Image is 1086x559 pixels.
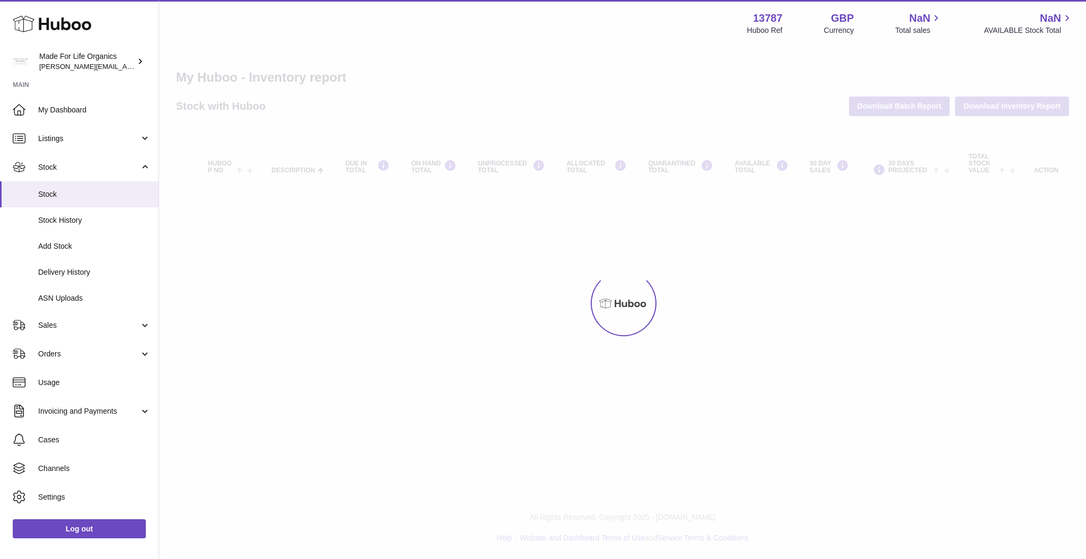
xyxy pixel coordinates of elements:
[38,189,151,199] span: Stock
[38,105,151,115] span: My Dashboard
[895,25,942,36] span: Total sales
[38,293,151,303] span: ASN Uploads
[38,162,139,172] span: Stock
[38,134,139,144] span: Listings
[38,378,151,388] span: Usage
[38,349,139,359] span: Orders
[38,241,151,251] span: Add Stock
[824,25,854,36] div: Currency
[984,25,1073,36] span: AVAILABLE Stock Total
[753,11,783,25] strong: 13787
[39,51,135,72] div: Made For Life Organics
[38,320,139,330] span: Sales
[13,54,29,69] img: geoff.winwood@madeforlifeorganics.com
[38,215,151,225] span: Stock History
[38,267,151,277] span: Delivery History
[38,464,151,474] span: Channels
[1040,11,1061,25] span: NaN
[747,25,783,36] div: Huboo Ref
[13,519,146,538] a: Log out
[984,11,1073,36] a: NaN AVAILABLE Stock Total
[38,435,151,445] span: Cases
[831,11,854,25] strong: GBP
[38,492,151,502] span: Settings
[39,62,269,71] span: [PERSON_NAME][EMAIL_ADDRESS][PERSON_NAME][DOMAIN_NAME]
[909,11,930,25] span: NaN
[38,406,139,416] span: Invoicing and Payments
[895,11,942,36] a: NaN Total sales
